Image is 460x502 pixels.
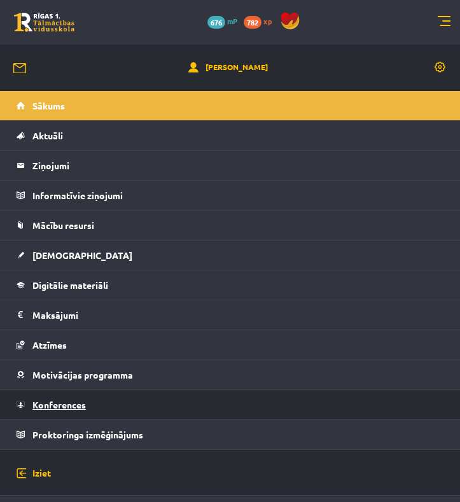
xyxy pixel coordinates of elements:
[17,360,444,389] a: Motivācijas programma
[17,211,444,240] a: Mācību resursi
[32,100,65,111] span: Sākums
[17,450,444,496] a: Iziet
[32,279,108,291] span: Digitālie materiāli
[17,91,444,120] a: Sākums
[17,121,444,150] a: Aktuāli
[32,249,132,261] span: [DEMOGRAPHIC_DATA]
[17,241,444,270] a: [DEMOGRAPHIC_DATA]
[263,16,272,26] span: xp
[17,300,444,330] a: Maksājumi
[17,181,444,210] a: Informatīvie ziņojumi
[32,130,63,141] span: Aktuāli
[227,16,237,26] span: mP
[32,429,143,440] span: Proktoringa izmēģinājums
[17,390,444,419] a: Konferences
[244,16,261,29] span: 782
[32,151,444,180] legend: Ziņojumi
[32,369,133,380] span: Motivācijas programma
[32,339,67,351] span: Atzīmes
[207,16,225,29] span: 676
[32,220,94,231] span: Mācību resursi
[17,270,444,300] a: Digitālie materiāli
[188,61,268,74] a: [PERSON_NAME]
[17,330,444,359] a: Atzīmes
[32,181,444,210] legend: Informatīvie ziņojumi
[17,420,444,449] a: Proktoringa izmēģinājums
[32,399,86,410] span: Konferences
[17,151,444,180] a: Ziņojumi
[14,13,74,32] a: Rīgas 1. Tālmācības vidusskola
[32,300,444,330] legend: Maksājumi
[244,16,278,26] a: 782 xp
